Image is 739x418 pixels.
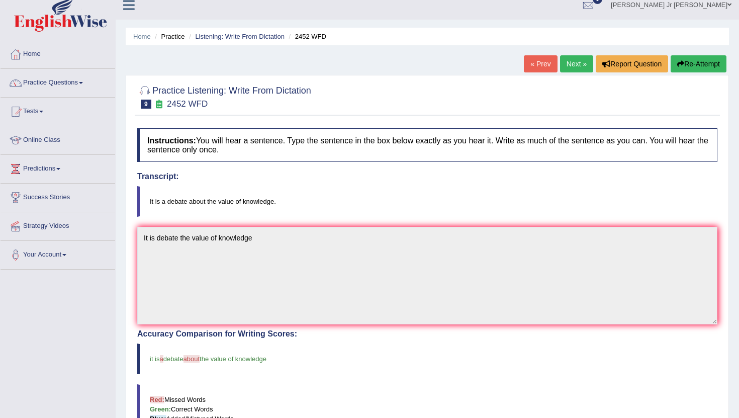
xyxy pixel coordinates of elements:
a: Home [133,33,151,40]
span: about [183,355,200,363]
h4: You will hear a sentence. Type the sentence in the box below exactly as you hear it. Write as muc... [137,128,717,162]
a: Your Account [1,241,115,266]
a: Success Stories [1,184,115,209]
li: Practice [152,32,184,41]
li: 2452 WFD [287,32,326,41]
span: a [160,355,163,363]
a: Tests [1,98,115,123]
small: Exam occurring question [154,100,164,109]
a: Listening: Write From Dictation [195,33,285,40]
h2: Practice Listening: Write From Dictation [137,83,311,109]
h4: Transcript: [137,172,717,181]
span: it is [150,355,160,363]
a: Online Class [1,126,115,151]
b: Red: [150,396,164,403]
small: 2452 WFD [167,99,208,109]
span: the value of knowledge [200,355,266,363]
button: Report Question [596,55,668,72]
blockquote: It is a debate about the value of knowledge. [137,186,717,217]
span: debate [163,355,183,363]
a: Predictions [1,155,115,180]
a: Strategy Videos [1,212,115,237]
span: 9 [141,100,151,109]
b: Green: [150,405,171,413]
a: Practice Questions [1,69,115,94]
a: Home [1,40,115,65]
b: Instructions: [147,136,196,145]
a: « Prev [524,55,557,72]
a: Next » [560,55,593,72]
button: Re-Attempt [671,55,726,72]
h4: Accuracy Comparison for Writing Scores: [137,329,717,339]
